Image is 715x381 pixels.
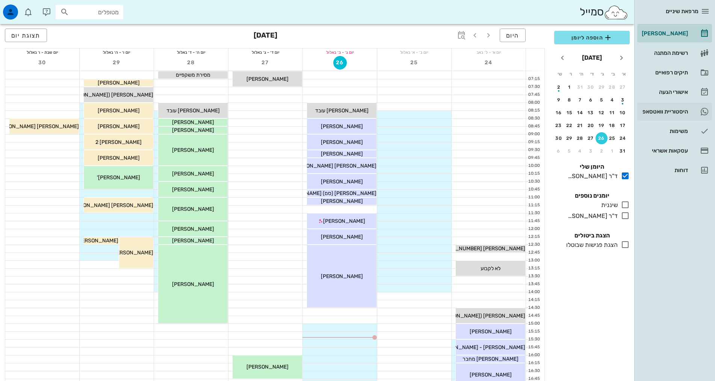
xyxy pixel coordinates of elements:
[526,210,541,216] div: 11:30
[574,85,586,90] div: 31
[172,127,214,133] span: [PERSON_NAME]
[315,107,369,114] span: [PERSON_NAME] עובד
[452,48,526,56] div: יום א׳ - ל׳ באב
[80,48,154,56] div: יום ו׳ - ה׳ באלול
[617,136,629,141] div: 24
[564,94,576,106] button: 8
[553,85,565,90] div: 2
[172,119,214,125] span: [PERSON_NAME]
[526,107,541,114] div: 08:15
[596,94,608,106] button: 5
[596,123,608,128] div: 19
[598,201,618,210] div: שיננית
[526,273,541,280] div: 13:30
[585,123,597,128] div: 20
[526,163,541,169] div: 10:00
[617,119,629,132] button: 17
[259,56,272,70] button: 27
[574,148,586,154] div: 4
[574,119,586,132] button: 21
[640,167,688,173] div: דוחות
[526,139,541,145] div: 09:15
[481,265,500,272] span: לא לקבוע
[555,68,565,80] th: ש׳
[470,328,512,335] span: [PERSON_NAME]
[98,155,140,161] span: [PERSON_NAME]
[333,56,347,70] button: 26
[76,237,118,244] span: [PERSON_NAME]
[564,136,576,141] div: 29
[585,81,597,93] button: 30
[640,50,688,56] div: רשימת המתנה
[564,148,576,154] div: 5
[637,122,712,140] a: משימות
[606,97,618,103] div: 4
[553,94,565,106] button: 9
[291,163,376,169] span: [PERSON_NAME] [PERSON_NAME]
[596,81,608,93] button: 29
[585,97,597,103] div: 6
[617,110,629,115] div: 10
[321,151,363,157] span: [PERSON_NAME]
[526,328,541,335] div: 15:15
[574,110,586,115] div: 14
[596,119,608,132] button: 19
[606,132,618,144] button: 25
[11,32,41,39] span: תצוגת יום
[526,321,541,327] div: 15:00
[608,68,618,80] th: ב׳
[176,72,210,78] span: מסירת משקפיים
[526,178,541,185] div: 10:30
[637,63,712,82] a: תיקים רפואיים
[617,81,629,93] button: 27
[565,172,618,181] div: ד"ר [PERSON_NAME]
[526,115,541,122] div: 08:30
[526,265,541,272] div: 13:15
[596,132,608,144] button: 26
[95,139,142,145] span: [PERSON_NAME] 2
[470,372,512,378] span: [PERSON_NAME]
[526,100,541,106] div: 08:00
[637,83,712,101] a: אישורי הגעה
[526,257,541,264] div: 13:00
[553,110,565,115] div: 16
[553,97,565,103] div: 9
[98,80,140,86] span: [PERSON_NAME]
[640,128,688,134] div: משימות
[526,352,541,358] div: 16:00
[596,107,608,119] button: 12
[574,97,586,103] div: 7
[321,234,363,240] span: [PERSON_NAME]
[564,107,576,119] button: 15
[564,81,576,93] button: 1
[526,226,541,232] div: 12:00
[637,142,712,160] a: עסקאות אשראי
[321,273,363,280] span: [PERSON_NAME]
[436,344,525,351] span: [PERSON_NAME] - [PERSON_NAME]
[596,136,608,141] div: 26
[606,81,618,93] button: 28
[526,368,541,374] div: 16:30
[506,32,519,39] span: היום
[598,68,608,80] th: ג׳
[574,132,586,144] button: 28
[154,48,228,56] div: יום ה׳ - ד׳ באלול
[526,171,541,177] div: 10:15
[526,155,541,161] div: 09:45
[334,59,346,66] span: 26
[637,24,712,42] a: [PERSON_NAME]
[574,94,586,106] button: 7
[408,59,421,66] span: 25
[526,289,541,295] div: 14:00
[526,281,541,287] div: 13:45
[564,97,576,103] div: 8
[526,313,541,319] div: 14:45
[526,92,541,98] div: 07:45
[553,148,565,154] div: 6
[585,136,597,141] div: 27
[408,56,421,70] button: 25
[323,218,365,224] span: [PERSON_NAME]
[666,8,698,15] span: מרפאת שיניים
[596,145,608,157] button: 2
[172,171,214,177] span: [PERSON_NAME]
